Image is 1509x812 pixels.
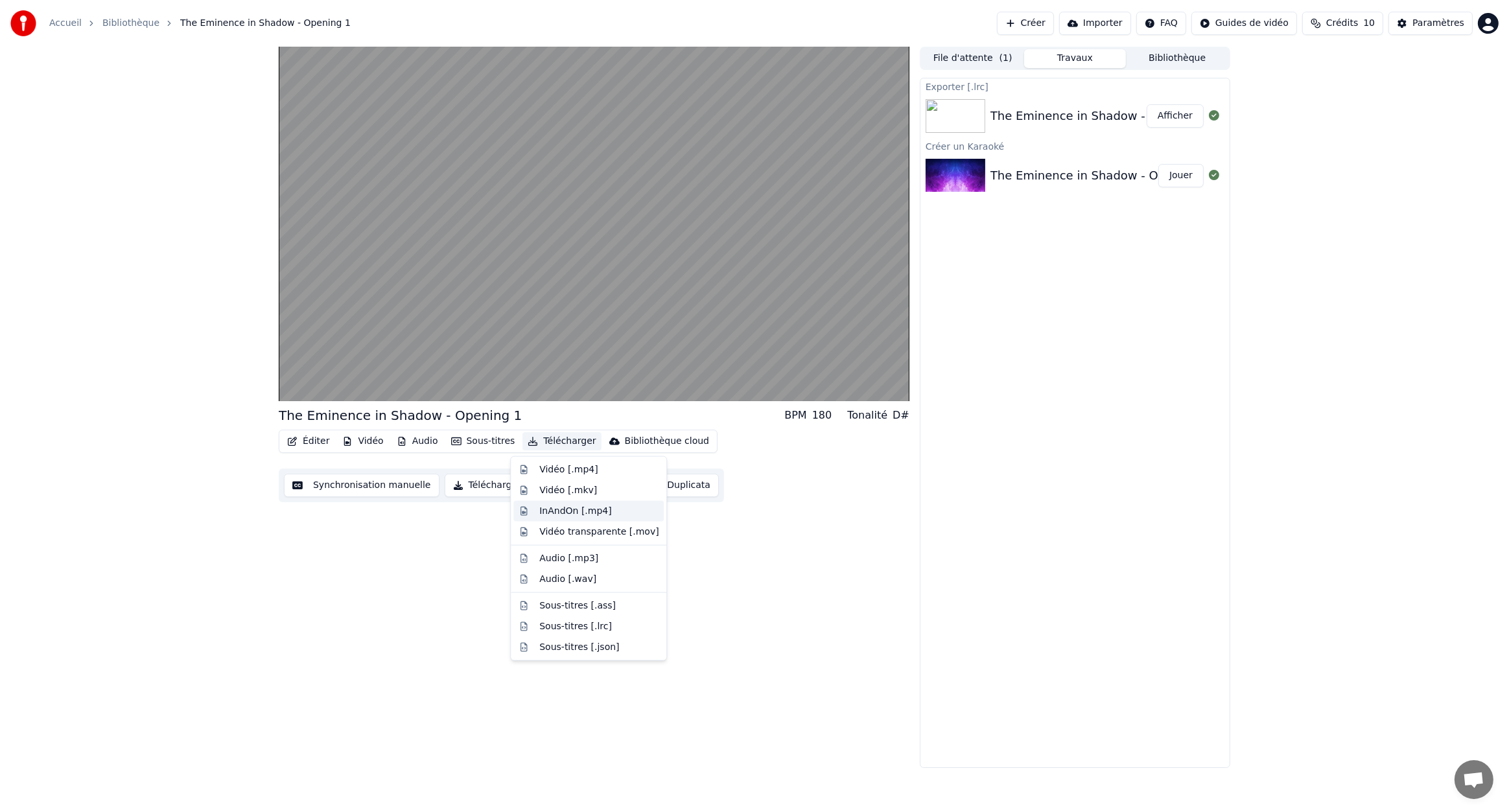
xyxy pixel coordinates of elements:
button: Créer [997,12,1054,35]
div: Paramètres [1412,17,1464,30]
button: Guides de vidéo [1191,12,1297,35]
div: Vidéo transparente [.mov] [539,526,659,539]
a: Accueil [49,17,82,30]
div: Ouvrir le chat [1455,760,1493,799]
div: Tonalité [847,408,887,423]
button: Travaux [1024,49,1127,68]
button: Afficher [1147,104,1204,128]
button: Vidéo [337,432,388,450]
div: The Eminence in Shadow - Opening 1 [990,107,1210,125]
div: Audio [.wav] [539,573,596,586]
div: Audio [.mp3] [539,552,598,565]
nav: breadcrumb [49,17,351,30]
span: Crédits [1326,17,1358,30]
div: Vidéo [.mp4] [539,463,598,476]
span: The Eminence in Shadow - Opening 1 [180,17,351,30]
button: Éditer [282,432,334,450]
div: Sous-titres [.ass] [539,599,616,612]
button: Bibliothèque [1126,49,1228,68]
button: Télécharger [522,432,601,450]
button: Jouer [1158,164,1204,187]
button: Crédits10 [1302,12,1383,35]
button: Télécharger la vidéo [445,474,568,497]
div: 180 [812,408,832,423]
span: 10 [1363,17,1375,30]
div: D# [893,408,909,423]
div: The Eminence in Shadow - Opening 1 [279,406,522,424]
div: Bibliothèque cloud [625,435,709,448]
button: FAQ [1136,12,1186,35]
img: youka [10,10,36,36]
button: Paramètres [1388,12,1473,35]
span: ( 1 ) [1000,52,1012,65]
div: The Eminence in Shadow - Opening 1 _ 4K _ 60FPS _ Creditless _ [990,167,1368,185]
a: Bibliothèque [102,17,159,30]
div: Exporter [.lrc] [920,78,1230,94]
div: InAndOn [.mp4] [539,505,612,518]
button: Audio [392,432,443,450]
div: Créer un Karaoké [920,138,1230,154]
div: Sous-titres [.json] [539,641,619,654]
button: Importer [1059,12,1131,35]
button: Sous-titres [446,432,521,450]
div: BPM [784,408,806,423]
button: File d'attente [922,49,1024,68]
div: Vidéo [.mkv] [539,484,597,497]
button: Synchronisation manuelle [284,474,439,497]
div: Sous-titres [.lrc] [539,620,612,633]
